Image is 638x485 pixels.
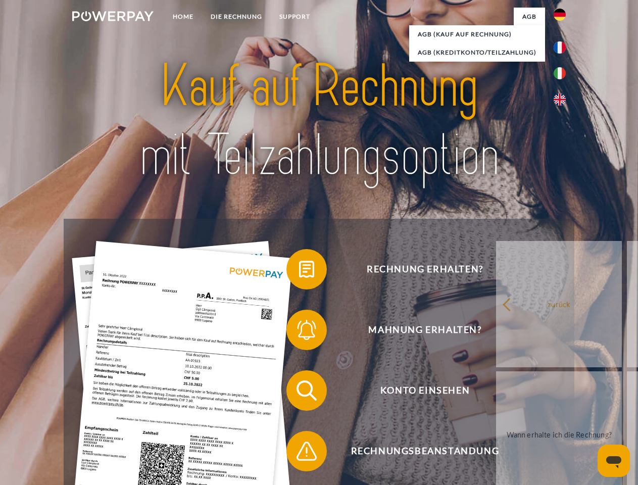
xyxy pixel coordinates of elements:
div: Wann erhalte ich die Rechnung? [502,427,616,441]
a: SUPPORT [271,8,319,26]
button: Rechnung erhalten? [286,249,549,289]
span: Rechnungsbeanstandung [301,431,549,471]
iframe: Schaltfläche zum Öffnen des Messaging-Fensters [598,445,630,477]
span: Konto einsehen [301,370,549,411]
a: Home [164,8,202,26]
img: qb_search.svg [294,378,319,403]
img: en [554,93,566,106]
button: Rechnungsbeanstandung [286,431,549,471]
img: qb_bell.svg [294,317,319,343]
img: de [554,9,566,21]
img: qb_warning.svg [294,439,319,464]
a: AGB (Kauf auf Rechnung) [409,25,545,43]
button: Mahnung erhalten? [286,310,549,350]
span: Mahnung erhalten? [301,310,549,350]
a: DIE RECHNUNG [202,8,271,26]
img: qb_bill.svg [294,257,319,282]
img: fr [554,41,566,54]
img: logo-powerpay-white.svg [72,11,154,21]
button: Konto einsehen [286,370,549,411]
img: title-powerpay_de.svg [96,48,542,193]
a: AGB (Kreditkonto/Teilzahlung) [409,43,545,62]
img: it [554,67,566,79]
div: zurück [502,297,616,311]
a: agb [514,8,545,26]
span: Rechnung erhalten? [301,249,549,289]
